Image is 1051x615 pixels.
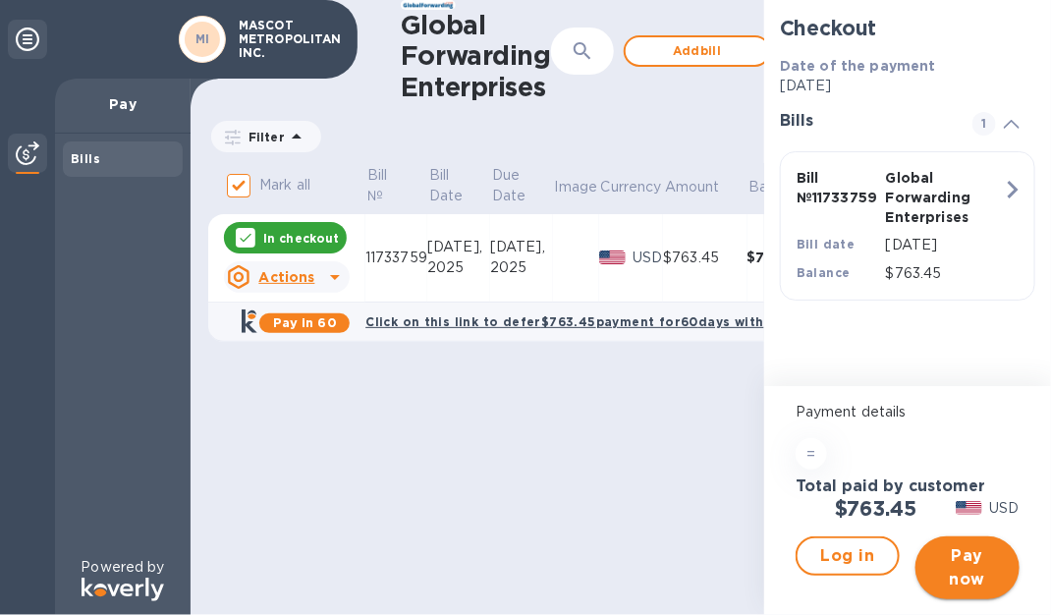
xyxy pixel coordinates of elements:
p: Due Date [492,165,526,206]
p: USD [634,248,664,268]
h2: $763.45 [835,496,916,521]
div: 11733759 [365,248,427,268]
div: $763.45 [663,248,747,268]
h2: Checkout [780,16,1035,40]
b: Bills [71,151,100,166]
span: Bill Date [429,165,489,206]
b: MI [195,31,210,46]
img: USD [599,251,626,264]
h1: Global Forwarding Enterprises [401,10,551,103]
h3: Bills [780,112,949,131]
span: Bill № [367,165,426,206]
p: Currency [601,177,662,197]
div: [DATE], [427,237,490,257]
button: Log in [796,536,900,576]
span: Log in [813,544,882,568]
p: In checkout [263,230,339,247]
p: Amount [665,177,720,197]
span: Pay now [931,544,1004,591]
u: Actions [258,269,314,285]
div: = [796,438,827,470]
p: Balance [748,177,803,197]
p: Mark all [259,175,310,196]
p: [DATE] [886,235,1003,255]
p: [DATE] [780,76,1035,96]
p: Bill Date [429,165,464,206]
p: Bill № 11733759 [797,168,878,207]
p: Filter [241,129,285,145]
span: Amount [665,177,746,197]
span: Add bill [641,39,753,63]
h3: Total paid by customer [796,477,985,496]
b: Bill date [797,237,856,252]
span: Balance [748,177,829,197]
p: Powered by [81,557,164,578]
div: 2025 [427,257,490,278]
b: Click on this link to defer $763.45 payment for 60 days with no fee [365,314,812,329]
img: USD [956,501,982,515]
p: Pay [71,94,175,114]
p: MASCOT METROPOLITAN INC. [239,19,337,60]
div: [DATE], [490,237,553,257]
p: Bill № [367,165,401,206]
span: Due Date [492,165,552,206]
b: Pay in 60 [273,315,337,330]
p: Image [555,177,598,197]
div: 2025 [490,257,553,278]
b: Date of the payment [780,58,936,74]
button: Addbill [624,35,771,67]
p: Global Forwarding Enterprises [886,168,968,227]
div: $763.45 [747,248,831,267]
span: 1 [972,112,996,136]
button: Pay now [915,536,1020,599]
p: $763.45 [886,263,1003,284]
img: Logo [82,578,164,601]
p: Payment details [796,402,1020,422]
button: Bill №11733759Global Forwarding EnterprisesBill date[DATE]Balance$763.45 [780,151,1035,301]
p: USD [990,498,1020,519]
b: Balance [797,265,851,280]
